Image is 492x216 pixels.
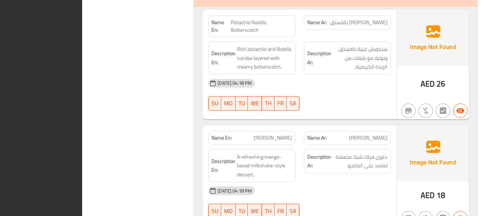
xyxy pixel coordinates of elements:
strong: Description Ar: [307,49,331,67]
span: 26 [437,77,445,91]
button: TU [236,96,248,111]
strong: Description En: [211,157,236,175]
span: FR [277,98,284,109]
span: [DATE] 04:18 PM [215,188,255,194]
button: Not branch specific item [401,103,416,118]
button: Available [453,103,468,118]
span: WE [251,98,259,109]
strong: Description En: [211,49,236,67]
button: FR [274,96,287,111]
span: سندويش غنية بالفستق ونوتيلا مع طبقات من الزبدة الكريمية. [333,45,388,71]
button: TH [262,96,274,111]
span: SU [211,98,218,109]
span: [DATE] 04:18 PM [215,80,255,87]
span: SA [290,98,296,109]
img: Ae5nvW7+0k+MAAAAAElFTkSuQmCC [397,125,469,181]
button: Purchased item [419,103,433,118]
span: TH [265,98,272,109]
span: حلوى ميلك شيك منعشة تعتمد على المانجو. [333,153,388,170]
span: AED [421,188,435,202]
button: SU [208,96,221,111]
strong: Description Ar: [307,153,331,170]
button: Not has choices [436,103,450,118]
span: Rich pistachio and Nutella sundae layered with creamy butterscotch. [237,45,292,71]
span: AED [421,77,435,91]
strong: Name Ar: [307,134,327,142]
span: TU [238,98,245,109]
span: Pistachio Nutella Butterscotch [231,19,292,34]
span: MO [224,98,233,109]
strong: Name Ar: [307,19,327,26]
span: [PERSON_NAME] [349,134,388,142]
button: MO [221,96,236,111]
strong: Name En: [211,134,232,142]
button: WE [248,96,262,111]
strong: Name En: [211,19,231,34]
span: 18 [437,188,445,202]
button: SA [287,96,299,111]
img: Ae5nvW7+0k+MAAAAAElFTkSuQmCC [397,10,469,66]
span: [PERSON_NAME] [254,134,292,142]
span: A refreshing mango-based milkshake-style dessert. [237,153,292,179]
span: [PERSON_NAME] بالفستق [330,19,388,26]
